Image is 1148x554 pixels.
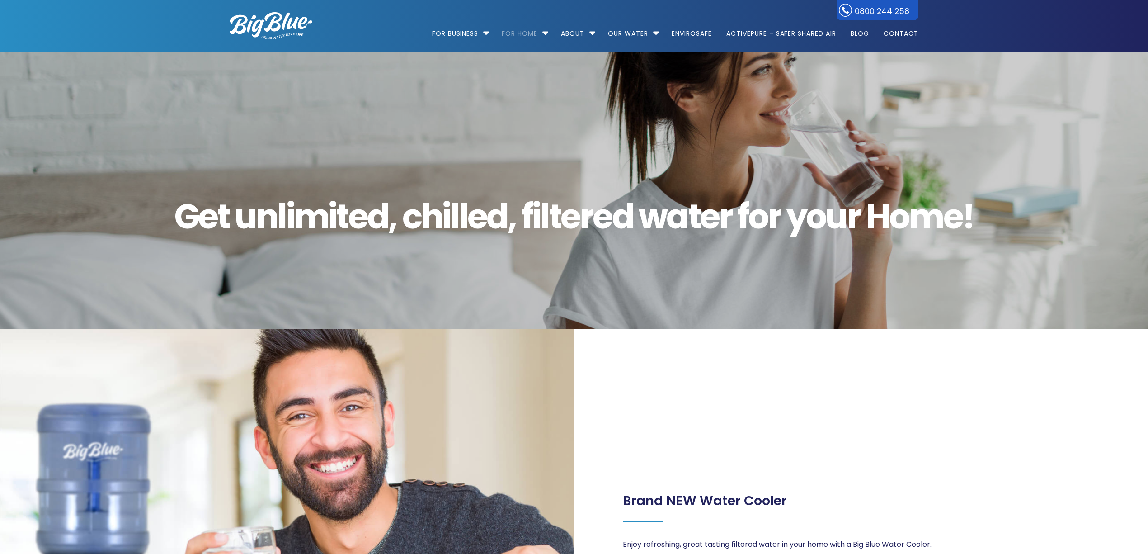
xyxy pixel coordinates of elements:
[623,481,787,509] div: Page 1
[623,538,1100,551] p: Enjoy refreshing, great tasting filtered water in your home with a Big Blue Water Cooler.
[174,196,974,237] span: Get unlimited, chilled, filtered water for your Home!
[623,493,787,509] h2: Brand NEW Water Cooler
[230,12,312,39] img: logo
